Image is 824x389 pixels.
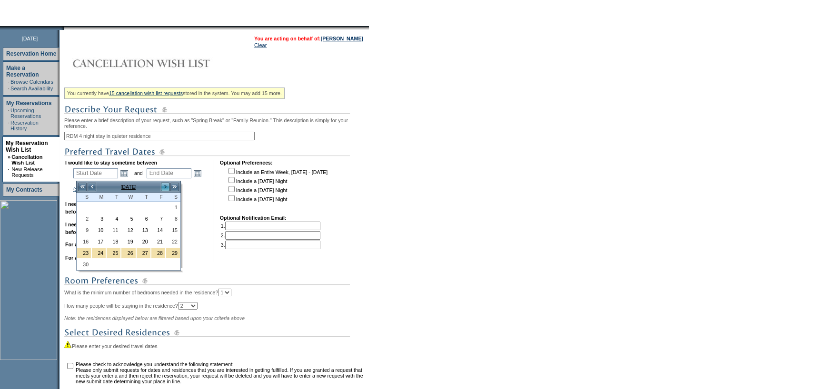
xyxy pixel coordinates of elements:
[151,214,165,224] a: 7
[64,26,65,30] img: blank.gif
[6,100,51,107] a: My Reservations
[151,247,166,259] td: Thanksgiving Holiday
[77,259,91,270] a: 30
[87,182,97,192] a: <
[97,182,160,192] td: [DATE]
[136,236,151,247] td: Thursday, November 20, 2025
[91,213,106,224] td: Monday, November 03, 2025
[151,236,165,247] a: 21
[136,224,151,236] td: Thursday, November 13, 2025
[121,225,135,235] a: 12
[77,236,91,247] td: Sunday, November 16, 2025
[91,247,106,259] td: Thanksgiving Holiday
[166,202,180,213] td: Saturday, November 01, 2025
[221,241,320,249] td: 3.
[65,255,109,261] b: For a maximum of
[11,166,42,178] a: New Release Requests
[254,36,363,41] span: You are acting on behalf of:
[137,248,150,258] a: 27
[220,215,287,221] b: Optional Notification Email:
[77,213,91,224] td: Sunday, November 02, 2025
[76,361,366,384] td: Please check to acknowledge you understand the following statement: Please only submit requests f...
[92,248,106,258] a: 24
[8,86,10,91] td: ·
[151,225,165,235] a: 14
[166,236,180,247] a: 22
[107,248,120,258] a: 25
[10,86,53,91] a: Search Availability
[166,202,180,213] a: 1
[10,107,41,119] a: Upcoming Reservations
[11,154,42,165] a: Cancellation Wish List
[121,248,135,258] a: 26
[136,247,151,259] td: Thanksgiving Holiday
[107,225,120,235] a: 11
[6,140,48,153] a: My Reservation Wish List
[77,236,91,247] a: 16
[77,224,91,236] td: Sunday, November 09, 2025
[77,248,91,258] a: 23
[166,247,180,259] td: Thanksgiving Holiday
[91,224,106,236] td: Monday, November 10, 2025
[137,236,150,247] a: 20
[77,225,91,235] a: 9
[166,214,180,224] a: 8
[92,214,106,224] a: 3
[254,42,267,48] a: Clear
[221,222,320,230] td: 1.
[121,236,135,247] a: 19
[64,275,350,287] img: subTtlRoomPreferences.gif
[64,54,255,73] img: Cancellation Wish List
[121,224,136,236] td: Wednesday, November 12, 2025
[64,340,72,348] img: icon_alert2.gif
[6,65,39,78] a: Make a Reservation
[65,160,157,165] b: I would like to stay sometime between
[121,236,136,247] td: Wednesday, November 19, 2025
[106,236,121,247] td: Tuesday, November 18, 2025
[73,186,127,192] a: (show holiday calendar)
[121,213,136,224] td: Wednesday, November 05, 2025
[166,224,180,236] td: Saturday, November 15, 2025
[8,107,10,119] td: ·
[77,259,91,270] td: Sunday, November 30, 2025
[192,168,203,178] a: Open the calendar popup.
[133,166,144,180] td: and
[170,182,179,192] a: >>
[106,213,121,224] td: Tuesday, November 04, 2025
[137,225,150,235] a: 13
[107,236,120,247] a: 18
[22,36,38,41] span: [DATE]
[61,26,64,30] img: promoShadowLeftCorner.gif
[8,79,10,85] td: ·
[64,340,367,349] div: Please enter your desired travel dates
[106,193,121,202] th: Tuesday
[220,160,273,165] b: Optional Preferences:
[10,120,39,131] a: Reservation History
[107,214,120,224] a: 4
[8,120,10,131] td: ·
[121,214,135,224] a: 5
[147,168,191,178] input: Date format: M/D/Y. Shortcut keys: [T] for Today. [UP] or [.] for Next Day. [DOWN] or [,] for Pre...
[136,213,151,224] td: Thursday, November 06, 2025
[151,224,166,236] td: Friday, November 14, 2025
[106,224,121,236] td: Tuesday, November 11, 2025
[321,36,363,41] a: [PERSON_NAME]
[109,90,183,96] a: 15 cancellation wish list requests
[221,231,320,240] td: 2.
[92,236,106,247] a: 17
[166,248,180,258] a: 29
[121,193,136,202] th: Wednesday
[160,182,170,192] a: >
[166,213,180,224] td: Saturday, November 08, 2025
[77,193,91,202] th: Sunday
[64,88,285,99] div: You currently have stored in the system. You may add 15 more.
[151,236,166,247] td: Friday, November 21, 2025
[6,50,56,57] a: Reservation Home
[77,214,91,224] a: 2
[10,79,53,85] a: Browse Calendars
[92,225,106,235] a: 10
[151,193,166,202] th: Friday
[64,315,245,321] span: Note: the residences displayed below are filtered based upon your criteria above
[8,166,10,178] td: ·
[6,186,42,193] a: My Contracts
